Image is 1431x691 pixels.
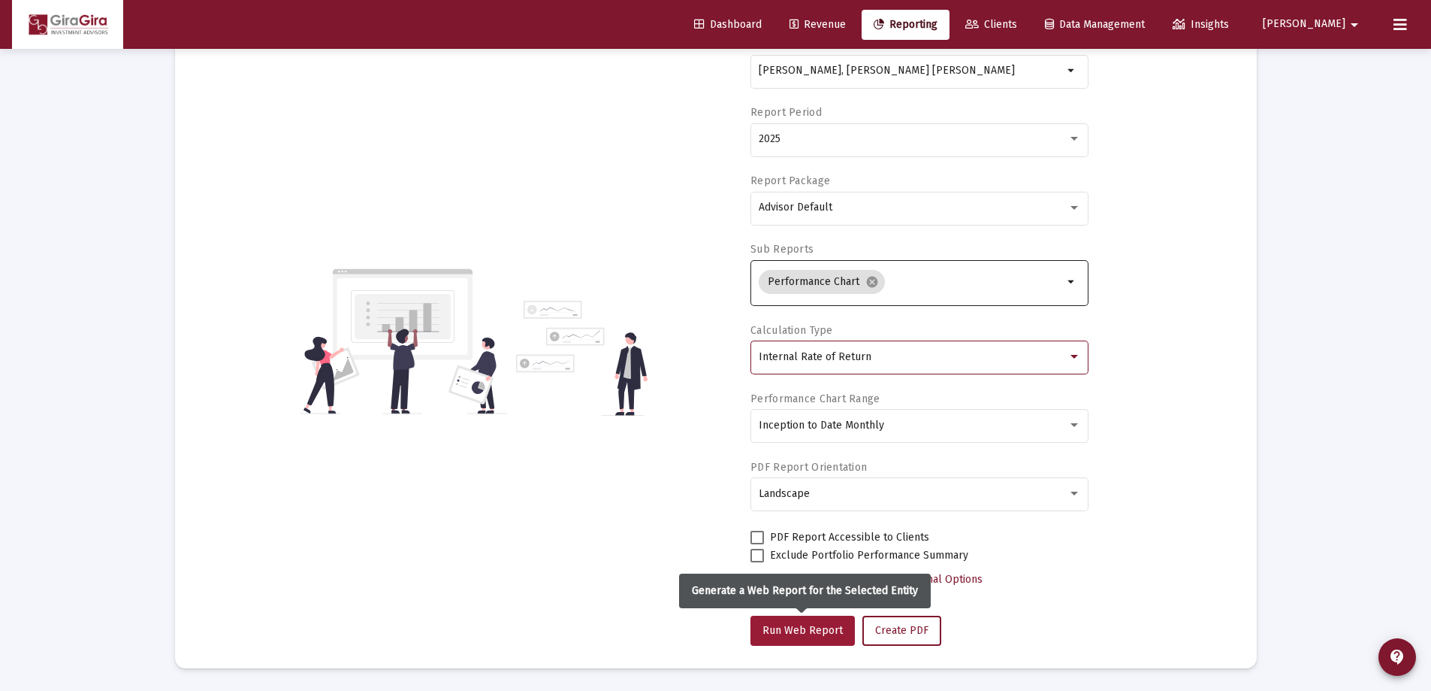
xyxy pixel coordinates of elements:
[874,18,937,31] span: Reporting
[1345,10,1363,40] mat-icon: arrow_drop_down
[750,324,832,337] label: Calculation Type
[759,419,884,432] span: Inception to Date Monthly
[1263,18,1345,31] span: [PERSON_NAME]
[750,243,814,256] label: Sub Reports
[770,529,929,547] span: PDF Report Accessible to Clients
[895,573,983,586] span: Additional Options
[865,275,879,289] mat-icon: cancel
[1161,10,1241,40] a: Insights
[862,10,949,40] a: Reporting
[1173,18,1229,31] span: Insights
[777,10,858,40] a: Revenue
[770,547,968,565] span: Exclude Portfolio Performance Summary
[1063,273,1081,291] mat-icon: arrow_drop_down
[682,10,774,40] a: Dashboard
[759,270,885,294] mat-chip: Performance Chart
[789,18,846,31] span: Revenue
[1033,10,1157,40] a: Data Management
[694,18,762,31] span: Dashboard
[750,106,822,119] label: Report Period
[862,616,941,646] button: Create PDF
[953,10,1029,40] a: Clients
[300,267,507,416] img: reporting
[759,65,1063,77] input: Search or select an account or household
[759,132,780,145] span: 2025
[762,624,843,637] span: Run Web Report
[516,301,648,416] img: reporting-alt
[759,201,832,214] span: Advisor Default
[1063,62,1081,80] mat-icon: arrow_drop_down
[1245,9,1381,39] button: [PERSON_NAME]
[762,573,867,586] span: Select Custom Period
[1045,18,1145,31] span: Data Management
[759,350,871,363] span: Internal Rate of Return
[759,487,810,500] span: Landscape
[23,10,112,40] img: Dashboard
[875,624,928,637] span: Create PDF
[750,461,867,474] label: PDF Report Orientation
[759,267,1063,297] mat-chip-list: Selection
[965,18,1017,31] span: Clients
[750,616,855,646] button: Run Web Report
[750,174,830,187] label: Report Package
[1388,648,1406,666] mat-icon: contact_support
[750,392,880,405] label: Performance Chart Range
